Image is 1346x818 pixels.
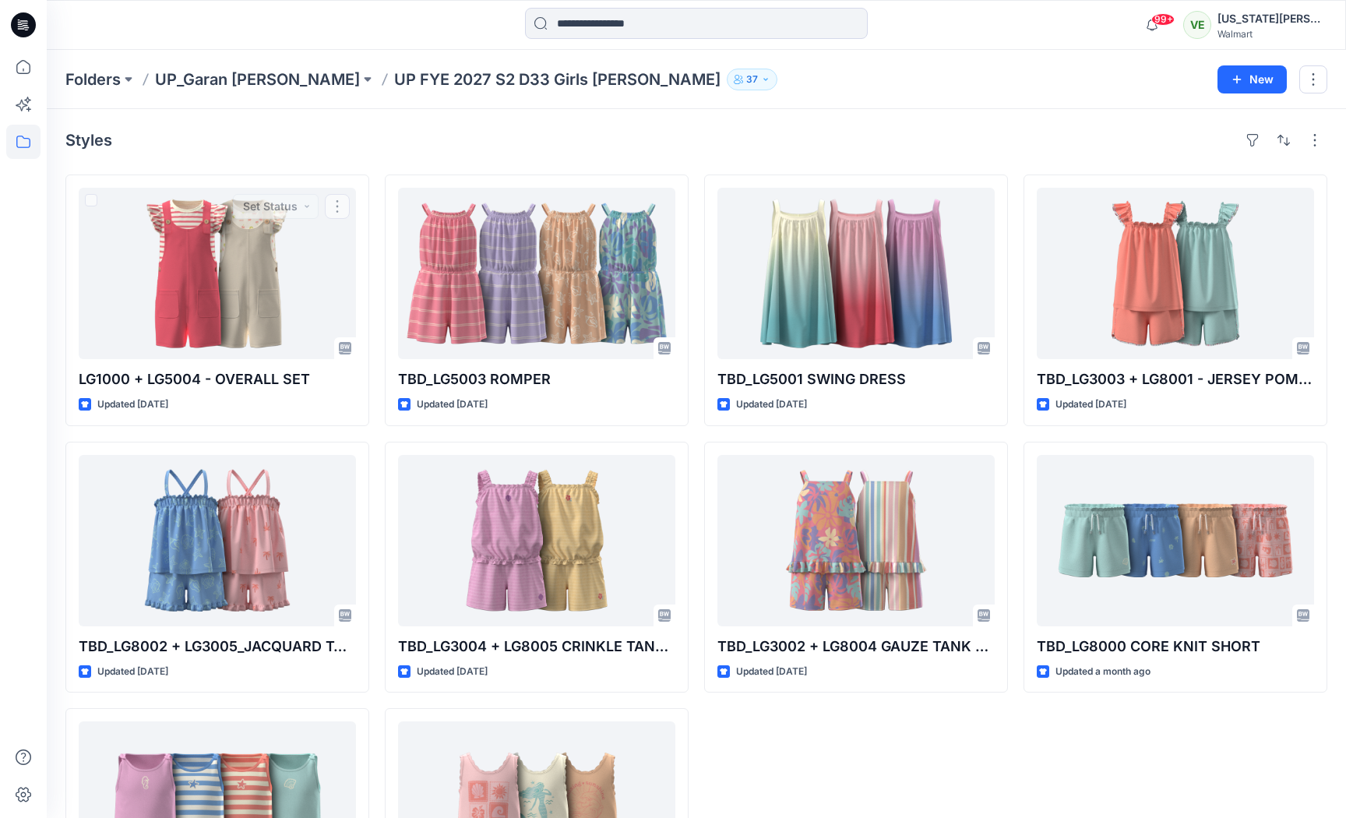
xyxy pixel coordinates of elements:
[1037,636,1314,658] p: TBD_LG8000 CORE KNIT SHORT
[1037,368,1314,390] p: TBD_LG3003 + LG8001 - JERSEY POM POM KNIT SET
[1055,397,1126,413] p: Updated [DATE]
[398,636,675,658] p: TBD_LG3004 + LG8005 CRINKLE TANK AND SHORT KNIT SET
[65,131,112,150] h4: Styles
[736,664,807,680] p: Updated [DATE]
[736,397,807,413] p: Updated [DATE]
[1217,9,1327,28] div: [US_STATE][PERSON_NAME]
[398,368,675,390] p: TBD_LG5003 ROMPER
[97,397,168,413] p: Updated [DATE]
[79,368,356,390] p: LG1000 + LG5004 - OVERALL SET
[727,69,777,90] button: 37
[79,188,356,359] a: LG1000 + LG5004 - OVERALL SET
[1183,11,1211,39] div: VE
[97,664,168,680] p: Updated [DATE]
[417,397,488,413] p: Updated [DATE]
[717,368,995,390] p: TBD_LG5001 SWING DRESS
[65,69,121,90] a: Folders
[79,455,356,626] a: TBD_LG8002 + LG3005_JACQUARD TANK AND SHORT SET
[155,69,360,90] a: UP_Garan [PERSON_NAME]
[717,636,995,658] p: TBD_LG3002 + LG8004 GAUZE TANK AND SHORT SET
[398,188,675,359] a: TBD_LG5003 ROMPER
[717,188,995,359] a: TBD_LG5001 SWING DRESS
[417,664,488,680] p: Updated [DATE]
[394,69,721,90] p: UP FYE 2027 S2 D33 Girls [PERSON_NAME]
[398,455,675,626] a: TBD_LG3004 + LG8005 CRINKLE TANK AND SHORT KNIT SET
[717,455,995,626] a: TBD_LG3002 + LG8004 GAUZE TANK AND SHORT SET
[1037,455,1314,626] a: TBD_LG8000 CORE KNIT SHORT
[1055,664,1150,680] p: Updated a month ago
[1037,188,1314,359] a: TBD_LG3003 + LG8001 - JERSEY POM POM KNIT SET
[1217,65,1287,93] button: New
[746,71,758,88] p: 37
[1151,13,1175,26] span: 99+
[1217,28,1327,40] div: Walmart
[79,636,356,658] p: TBD_LG8002 + LG3005_JACQUARD TANK AND SHORT SET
